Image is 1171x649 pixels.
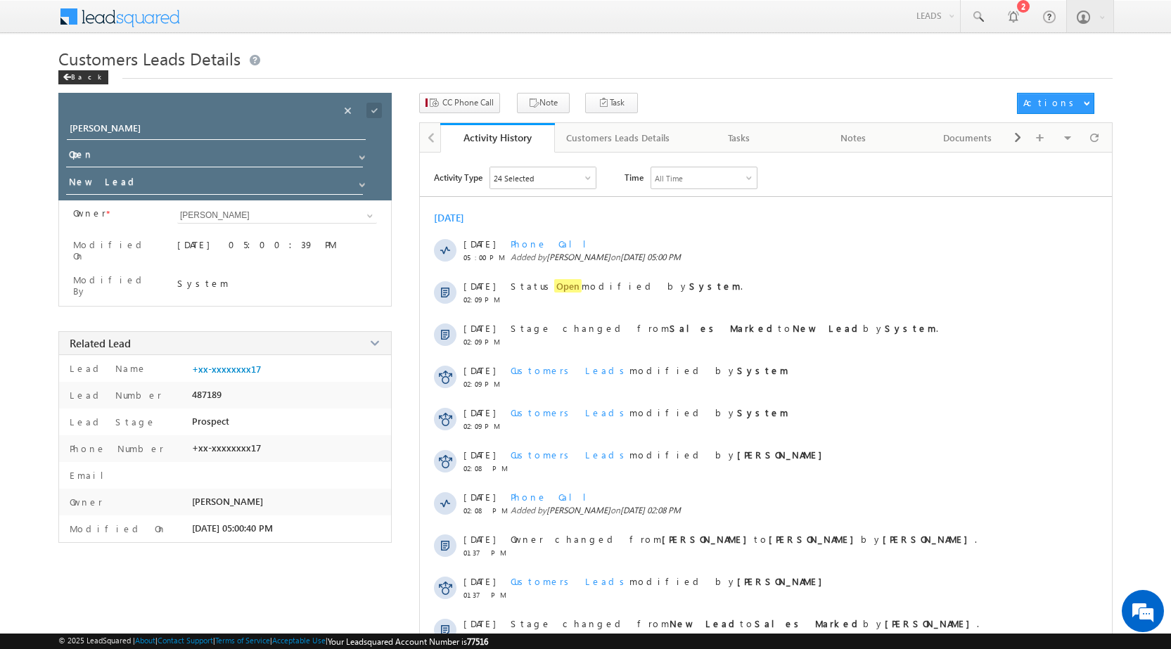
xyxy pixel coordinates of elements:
[328,636,488,647] span: Your Leadsquared Account Number is
[693,129,784,146] div: Tasks
[66,469,115,481] label: Email
[135,636,155,645] a: About
[177,238,377,258] div: [DATE] 05:00:39 PM
[70,336,131,350] span: Related Lead
[73,207,106,219] label: Owner
[463,575,495,587] span: [DATE]
[463,364,495,376] span: [DATE]
[66,496,103,508] label: Owner
[793,322,863,334] strong: New Lead
[463,533,495,545] span: [DATE]
[463,633,506,641] span: 01:37 PM
[670,617,740,629] strong: New Lead
[625,167,644,188] span: Time
[67,120,366,140] input: Opportunity Name Opportunity Name
[511,533,977,545] span: Owner changed from to by .
[192,496,263,507] span: [PERSON_NAME]
[511,406,629,418] span: Customers Leads
[1023,96,1079,109] div: Actions
[620,505,681,515] span: [DATE] 02:08 PM
[511,491,597,503] span: Phone Call
[463,506,506,515] span: 02:08 PM
[511,505,1053,515] span: Added by on
[737,575,829,587] strong: [PERSON_NAME]
[511,449,829,461] span: modified by
[511,449,629,461] span: Customers Leads
[670,322,778,334] strong: Sales Marked
[463,380,506,388] span: 02:09 PM
[517,93,570,113] button: Note
[463,464,506,473] span: 02:08 PM
[66,146,363,167] input: Status
[66,389,162,401] label: Lead Number
[442,96,494,109] span: CC Phone Call
[66,442,164,454] label: Phone Number
[359,209,377,223] a: Show All Items
[511,364,629,376] span: Customers Leads
[494,174,534,183] div: 24 Selected
[737,406,788,418] strong: System
[808,129,899,146] div: Notes
[463,591,506,599] span: 01:37 PM
[73,274,160,297] label: Modified By
[511,279,743,293] span: Status modified by .
[73,239,160,262] label: Modified On
[769,533,861,545] strong: [PERSON_NAME]
[463,280,495,292] span: [DATE]
[511,617,979,629] span: Stage changed from to by .
[463,322,495,334] span: [DATE]
[755,617,863,629] strong: Sales Marked
[546,252,610,262] span: [PERSON_NAME]
[192,364,261,375] a: +xx-xxxxxxxx17
[885,617,977,629] strong: [PERSON_NAME]
[463,338,506,346] span: 02:09 PM
[463,238,495,250] span: [DATE]
[585,93,638,113] button: Task
[463,491,495,503] span: [DATE]
[66,173,363,195] input: Stage
[192,442,261,454] span: +xx-xxxxxxxx17
[911,123,1025,153] a: Documents
[463,548,506,557] span: 01:37 PM
[546,505,610,515] span: [PERSON_NAME]
[192,522,273,534] span: [DATE] 05:00:40 PM
[58,636,488,647] span: © 2025 LeadSquared | | | | |
[463,449,495,461] span: [DATE]
[511,364,788,376] span: modified by
[490,167,596,188] div: Owner Changed,Status Changed,Stage Changed,Source Changed,Notes & 19 more..
[689,280,741,292] strong: System
[511,322,938,334] span: Stage changed from to by .
[463,617,495,629] span: [DATE]
[177,207,377,224] input: Type to Search
[215,636,270,645] a: Terms of Service
[451,131,544,144] div: Activity History
[66,522,167,534] label: Modified On
[885,322,936,334] strong: System
[467,636,488,647] span: 77516
[737,449,829,461] strong: [PERSON_NAME]
[511,238,597,250] span: Phone Call
[192,389,222,400] span: 487189
[463,406,495,418] span: [DATE]
[511,575,829,587] span: modified by
[737,364,788,376] strong: System
[1017,93,1094,114] button: Actions
[192,416,229,427] span: Prospect
[177,277,377,289] div: System
[511,252,1053,262] span: Added by on
[419,93,500,113] button: CC Phone Call
[566,129,670,146] div: Customers Leads Details
[511,575,629,587] span: Customers Leads
[463,295,506,304] span: 02:09 PM
[272,636,326,645] a: Acceptable Use
[922,129,1013,146] div: Documents
[655,174,683,183] div: All Time
[511,406,788,418] span: modified by
[58,47,241,70] span: Customers Leads Details
[463,253,506,262] span: 05:00 PM
[797,123,911,153] a: Notes
[58,70,108,84] div: Back
[66,362,147,374] label: Lead Name
[434,167,482,188] span: Activity Type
